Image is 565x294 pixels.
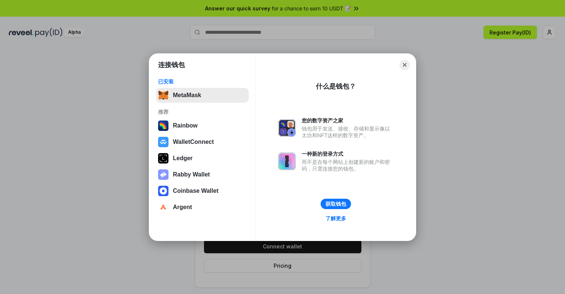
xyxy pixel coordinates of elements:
button: WalletConnect [156,135,249,149]
div: WalletConnect [173,139,214,145]
div: Rabby Wallet [173,171,210,178]
button: Coinbase Wallet [156,184,249,198]
img: svg+xml,%3Csvg%20xmlns%3D%22http%3A%2F%2Fwww.w3.org%2F2000%2Fsvg%22%20fill%3D%22none%22%20viewBox... [158,169,168,180]
button: Ledger [156,151,249,166]
div: MetaMask [173,92,201,99]
div: 了解更多 [325,215,346,222]
img: svg+xml,%3Csvg%20fill%3D%22none%22%20height%3D%2233%22%20viewBox%3D%220%200%2035%2033%22%20width%... [158,90,168,100]
img: svg+xml,%3Csvg%20width%3D%2228%22%20height%3D%2228%22%20viewBox%3D%220%200%2028%2028%22%20fill%3D... [158,137,168,147]
button: 获取钱包 [321,199,351,209]
img: svg+xml,%3Csvg%20xmlns%3D%22http%3A%2F%2Fwww.w3.org%2F2000%2Fsvg%22%20width%3D%2228%22%20height%3... [158,153,168,163]
div: 什么是钱包？ [316,82,356,91]
img: svg+xml,%3Csvg%20width%3D%2228%22%20height%3D%2228%22%20viewBox%3D%220%200%2028%2028%22%20fill%3D... [158,202,168,212]
div: 而不是在每个网站上创建新的账户和密码，只需连接您的钱包。 [302,159,394,172]
div: 一种新的登录方式 [302,151,394,157]
button: Close [399,60,410,70]
div: 钱包用于发送、接收、存储和显示像以太坊和NFT这样的数字资产。 [302,125,394,139]
div: 推荐 [158,109,247,115]
a: 了解更多 [321,214,351,223]
div: Coinbase Wallet [173,188,218,194]
button: MetaMask [156,88,249,103]
img: svg+xml,%3Csvg%20width%3D%22120%22%20height%3D%22120%22%20viewBox%3D%220%200%20120%20120%22%20fil... [158,120,168,131]
button: Argent [156,200,249,215]
img: svg+xml,%3Csvg%20xmlns%3D%22http%3A%2F%2Fwww.w3.org%2F2000%2Fsvg%22%20fill%3D%22none%22%20viewBox... [278,152,296,170]
img: svg+xml,%3Csvg%20xmlns%3D%22http%3A%2F%2Fwww.w3.org%2F2000%2Fsvg%22%20fill%3D%22none%22%20viewBox... [278,119,296,137]
img: svg+xml,%3Csvg%20width%3D%2228%22%20height%3D%2228%22%20viewBox%3D%220%200%2028%2028%22%20fill%3D... [158,186,168,196]
div: Rainbow [173,122,198,129]
div: 您的数字资产之家 [302,117,394,124]
div: Argent [173,204,192,211]
button: Rabby Wallet [156,167,249,182]
button: Rainbow [156,118,249,133]
div: 获取钱包 [325,201,346,207]
div: Ledger [173,155,193,162]
div: 已安装 [158,78,247,85]
h1: 连接钱包 [158,60,185,69]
